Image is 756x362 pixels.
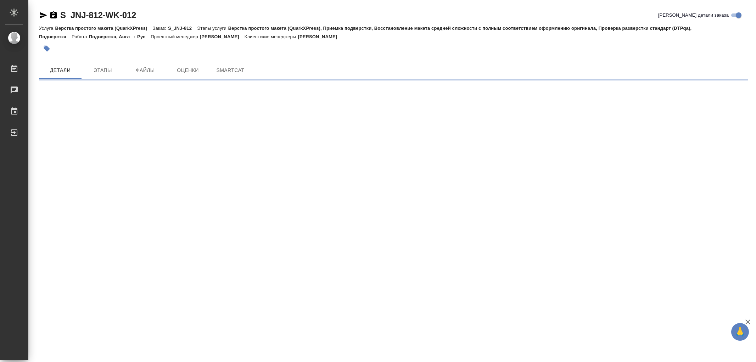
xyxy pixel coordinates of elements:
button: Добавить тэг [39,41,55,56]
p: Верстка простого макета (QuarkXPress), Приемка подверстки, Восстановление макета средней сложност... [39,26,691,39]
button: Скопировать ссылку [49,11,58,20]
p: Подверстка, Англ → Рус [89,34,151,39]
p: Клиентские менеджеры [245,34,298,39]
p: S_JNJ-812 [168,26,197,31]
span: SmartCat [213,66,247,75]
p: [PERSON_NAME] [200,34,245,39]
span: Оценки [171,66,205,75]
p: Заказ: [153,26,168,31]
button: Скопировать ссылку для ЯМессенджера [39,11,47,20]
p: Услуга [39,26,55,31]
span: Этапы [86,66,120,75]
span: Файлы [128,66,162,75]
a: S_JNJ-812-WK-012 [60,10,136,20]
p: Проектный менеджер [151,34,200,39]
span: [PERSON_NAME] детали заказа [658,12,729,19]
p: Работа [72,34,89,39]
p: [PERSON_NAME] [298,34,342,39]
span: 🙏 [734,324,746,339]
span: Детали [43,66,77,75]
p: Этапы услуги [197,26,228,31]
button: 🙏 [731,323,749,341]
p: Верстка простого макета (QuarkXPress) [55,26,152,31]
